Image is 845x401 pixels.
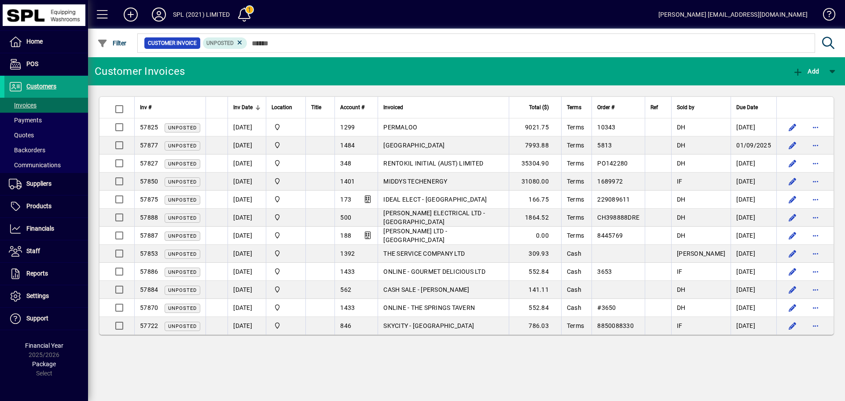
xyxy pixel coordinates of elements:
[140,142,158,149] span: 57877
[597,142,612,149] span: 5813
[383,160,483,167] span: RENTOKIL INITIAL (AUST) LIMITED
[9,147,45,154] span: Backorders
[340,286,351,293] span: 562
[567,232,584,239] span: Terms
[509,227,561,245] td: 0.00
[677,124,686,131] span: DH
[272,122,300,132] span: SPL (2021) Limited
[529,103,549,112] span: Total ($)
[509,209,561,227] td: 1864.52
[731,281,776,299] td: [DATE]
[677,250,725,257] span: [PERSON_NAME]
[168,197,197,203] span: Unposted
[26,225,54,232] span: Financials
[597,124,615,131] span: 10343
[731,118,776,136] td: [DATE]
[597,178,623,185] span: 1689972
[383,322,474,329] span: SKYCITY - [GEOGRAPHIC_DATA]
[97,40,127,47] span: Filter
[736,103,758,112] span: Due Date
[567,160,584,167] span: Terms
[140,304,158,311] span: 57870
[4,143,88,158] a: Backorders
[4,195,88,217] a: Products
[731,245,776,263] td: [DATE]
[272,249,300,258] span: SPL (2021) Limited
[383,228,447,243] span: [PERSON_NAME] LTD - [GEOGRAPHIC_DATA]
[272,177,300,186] span: SPL (2021) Limited
[32,361,56,368] span: Package
[340,268,355,275] span: 1433
[677,178,683,185] span: IF
[228,299,266,317] td: [DATE]
[95,35,129,51] button: Filter
[786,301,800,315] button: Edit
[168,125,197,131] span: Unposted
[786,120,800,134] button: Edit
[168,215,197,221] span: Unposted
[340,178,355,185] span: 1401
[786,265,800,279] button: Edit
[509,136,561,155] td: 7993.88
[340,103,364,112] span: Account #
[597,232,623,239] span: 8445769
[677,304,686,311] span: DH
[140,286,158,293] span: 57884
[140,103,200,112] div: Inv #
[140,250,158,257] span: 57853
[4,173,88,195] a: Suppliers
[677,322,683,329] span: IF
[228,317,266,335] td: [DATE]
[509,155,561,173] td: 35304.90
[509,118,561,136] td: 9021.75
[731,299,776,317] td: [DATE]
[272,140,300,150] span: SPL (2021) Limited
[4,113,88,128] a: Payments
[786,174,800,188] button: Edit
[272,103,292,112] span: Location
[168,143,197,149] span: Unposted
[383,268,485,275] span: ONLINE - GOURMET DELICIOUS LTD
[808,156,823,170] button: More options
[731,191,776,209] td: [DATE]
[383,142,445,149] span: [GEOGRAPHIC_DATA]
[168,269,197,275] span: Unposted
[206,40,234,46] span: Unposted
[509,317,561,335] td: 786.03
[26,315,48,322] span: Support
[4,98,88,113] a: Invoices
[4,31,88,53] a: Home
[272,231,300,240] span: SPL (2021) Limited
[808,210,823,224] button: More options
[168,324,197,329] span: Unposted
[26,247,40,254] span: Staff
[272,285,300,294] span: SPL (2021) Limited
[25,342,63,349] span: Financial Year
[272,303,300,313] span: SPL (2021) Limited
[203,37,247,49] mat-chip: Customer Invoice Status: Unposted
[567,178,584,185] span: Terms
[26,180,51,187] span: Suppliers
[340,250,355,257] span: 1392
[736,103,771,112] div: Due Date
[567,142,584,149] span: Terms
[567,268,581,275] span: Cash
[383,304,475,311] span: ONLINE - THE SPRINGS TAVERN
[140,232,158,239] span: 57887
[168,179,197,185] span: Unposted
[228,263,266,281] td: [DATE]
[808,301,823,315] button: More options
[658,7,808,22] div: [PERSON_NAME] [EMAIL_ADDRESS][DOMAIN_NAME]
[228,209,266,227] td: [DATE]
[808,283,823,297] button: More options
[383,286,469,293] span: CASH SALE - [PERSON_NAME]
[272,213,300,222] span: SPL (2021) Limited
[228,155,266,173] td: [DATE]
[228,136,266,155] td: [DATE]
[509,173,561,191] td: 31080.00
[117,7,145,22] button: Add
[228,245,266,263] td: [DATE]
[786,283,800,297] button: Edit
[731,227,776,245] td: [DATE]
[509,299,561,317] td: 552.84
